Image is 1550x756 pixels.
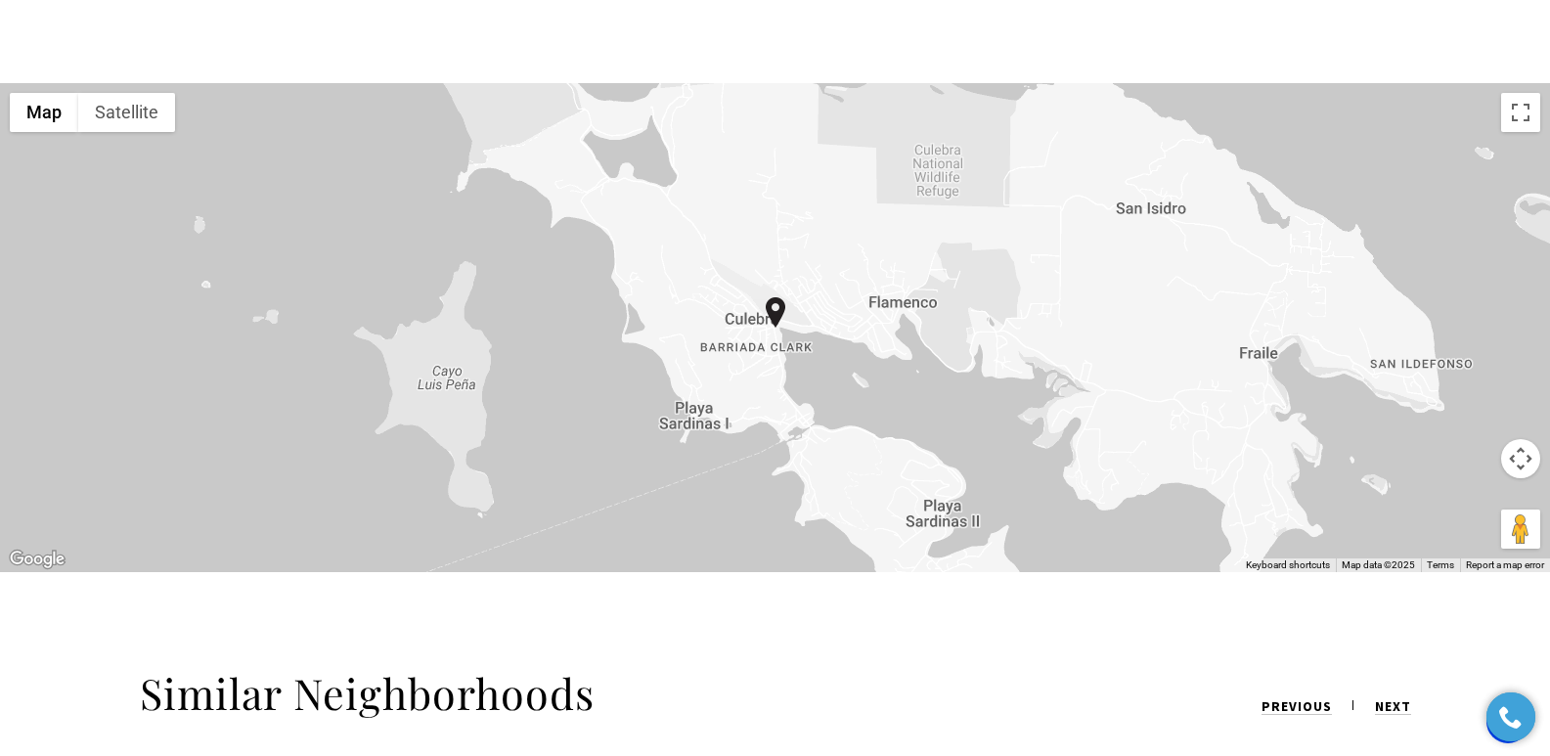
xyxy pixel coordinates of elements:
[10,93,78,132] button: Show street map
[1427,559,1454,570] a: Terms
[1466,559,1544,570] a: Report a map error
[140,666,595,721] h2: Similar Neighborhoods
[1375,697,1411,715] span: next
[5,547,69,572] a: Open this area in Google Maps (opens a new window)
[1342,559,1415,570] span: Map data ©2025
[1501,93,1540,132] button: Toggle fullscreen view
[1501,510,1540,549] button: Drag Pegman onto the map to open Street View
[1501,439,1540,478] button: Map camera controls
[1262,697,1332,715] span: previous
[5,547,69,572] img: Google
[1246,558,1330,572] button: Keyboard shortcuts
[78,93,175,132] button: Show satellite imagery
